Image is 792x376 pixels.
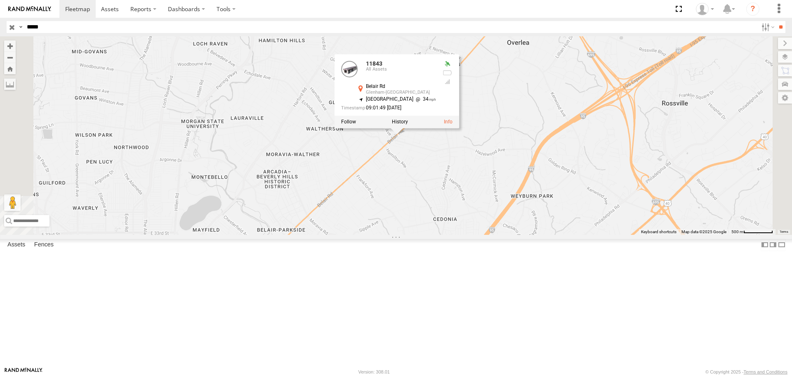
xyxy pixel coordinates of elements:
span: 34 [413,97,436,102]
span: 500 m [731,229,743,234]
span: [GEOGRAPHIC_DATA] [366,97,413,102]
label: Assets [3,239,29,251]
div: ryan phillips [693,3,717,15]
button: Keyboard shortcuts [641,229,676,235]
label: Search Query [17,21,24,33]
a: View Asset Details [341,61,358,78]
a: View Asset Details [444,119,453,125]
div: Version: 308.01 [358,369,390,374]
div: © Copyright 2025 - [705,369,787,374]
div: Belair Rd [366,84,436,90]
label: Dock Summary Table to the Right [769,239,777,251]
a: Terms and Conditions [744,369,787,374]
label: View Asset History [392,119,408,125]
button: Drag Pegman onto the map to open Street View [4,194,21,211]
div: Valid GPS Fix [443,61,453,68]
label: Dock Summary Table to the Left [761,239,769,251]
button: Zoom in [4,40,16,52]
button: Map Scale: 500 m per 68 pixels [729,229,775,235]
button: Zoom Home [4,63,16,74]
div: Glenham-[GEOGRAPHIC_DATA] [366,90,436,95]
label: Search Filter Options [758,21,776,33]
label: Map Settings [778,92,792,104]
button: Zoom out [4,52,16,63]
div: Date/time of location update [341,106,436,111]
label: Hide Summary Table [778,239,786,251]
div: All Assets [366,67,436,72]
a: Terms (opens in new tab) [780,230,788,233]
img: rand-logo.svg [8,6,51,12]
div: Last Event GSM Signal Strength [443,79,453,85]
div: No battery health information received from this device. [443,70,453,76]
a: 11843 [366,61,382,67]
a: Visit our Website [5,368,42,376]
span: Map data ©2025 Google [681,229,726,234]
label: Measure [4,78,16,90]
label: Fences [30,239,58,251]
i: ? [746,2,759,16]
label: Realtime tracking of Asset [341,119,356,125]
